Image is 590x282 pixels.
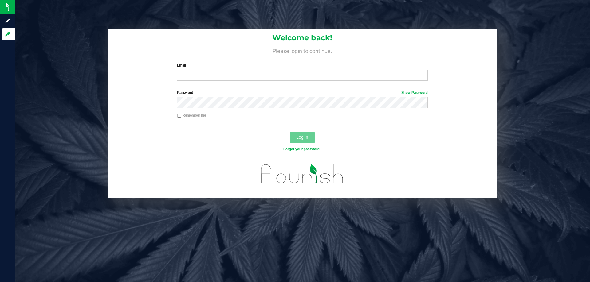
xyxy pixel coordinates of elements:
[177,63,427,68] label: Email
[177,91,193,95] span: Password
[283,147,321,151] a: Forgot your password?
[401,91,428,95] a: Show Password
[5,31,11,37] inline-svg: Log in
[5,18,11,24] inline-svg: Sign up
[254,158,351,190] img: flourish_logo.svg
[108,47,497,54] h4: Please login to continue.
[177,114,181,118] input: Remember me
[177,113,206,118] label: Remember me
[108,34,497,42] h1: Welcome back!
[296,135,308,140] span: Log In
[290,132,315,143] button: Log In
